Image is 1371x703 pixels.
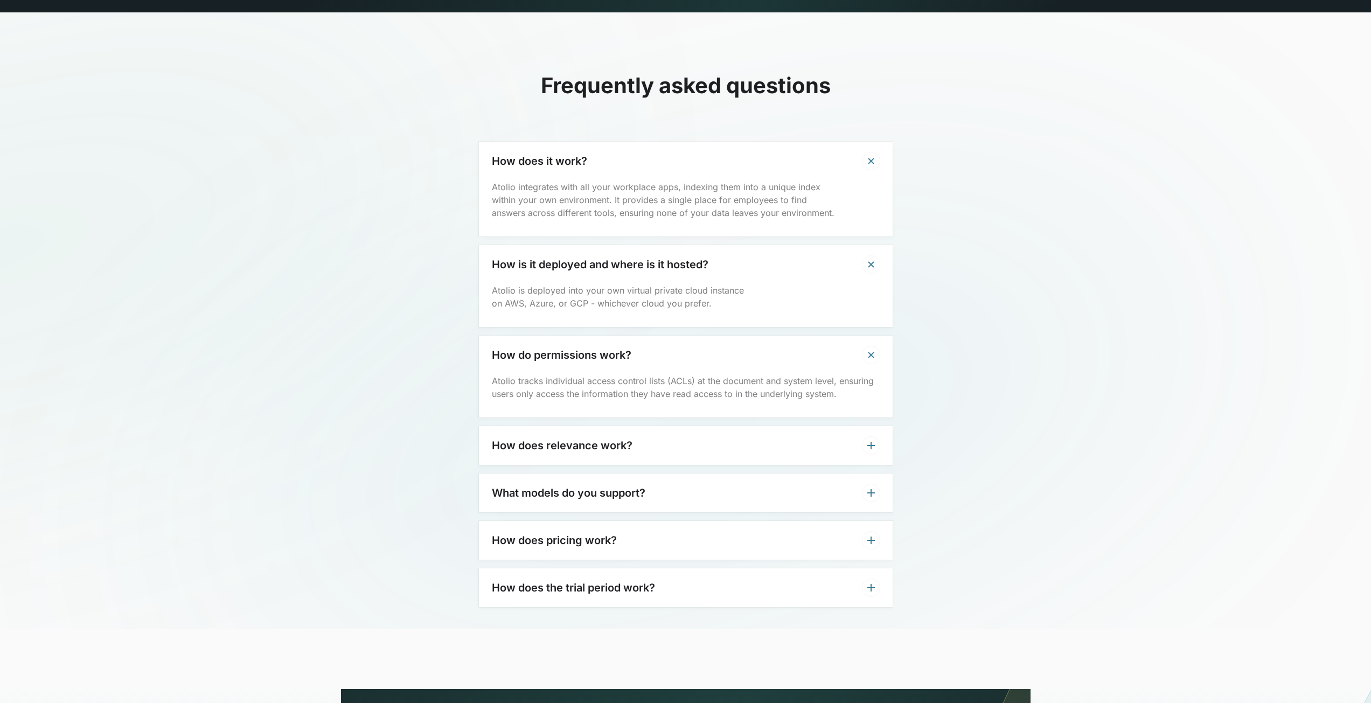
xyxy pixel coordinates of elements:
[492,284,880,310] p: Atolio is deployed into your own virtual private cloud instance on AWS, Azure, or GCP - whichever...
[1317,651,1371,703] iframe: Chat Widget
[492,155,587,168] h3: How does it work?
[492,534,617,547] h3: How does pricing work?
[492,439,632,452] h3: How does relevance work?
[492,374,880,400] p: Atolio tracks individual access control lists (ACLs) at the document and system level, ensuring u...
[492,486,645,499] h3: What models do you support?
[492,180,880,219] p: Atolio integrates with all your workplace apps, indexing them into a unique index within your own...
[492,581,655,594] h3: How does the trial period work?
[492,258,708,271] h3: How is it deployed and where is it hosted?
[479,73,893,99] h2: Frequently asked questions
[492,349,631,361] h3: How do permissions work?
